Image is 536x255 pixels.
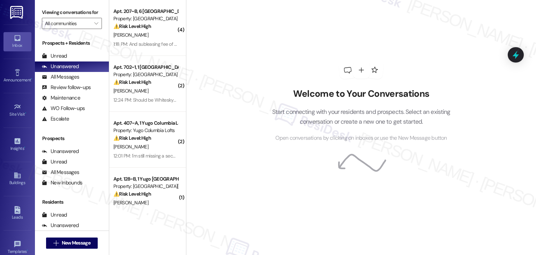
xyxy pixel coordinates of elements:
[113,71,178,78] div: Property: [GEOGRAPHIC_DATA]
[42,84,91,91] div: Review follow-ups
[113,175,178,183] div: Apt. 128~B, 1 Yugo [GEOGRAPHIC_DATA][PERSON_NAME]
[46,238,98,249] button: New Message
[35,39,109,47] div: Prospects + Residents
[10,6,24,19] img: ResiDesk Logo
[113,64,178,71] div: Apt. 702~1, 1 [GEOGRAPHIC_DATA]
[35,135,109,142] div: Prospects
[42,105,85,112] div: WO Follow-ups
[42,179,82,187] div: New Inbounds
[62,239,90,247] span: New Message
[113,23,151,29] strong: ⚠️ Risk Level: High
[94,21,98,26] i: 
[42,73,79,81] div: All Messages
[113,97,184,103] div: 12:24 PM: Should be Whitesky-702
[3,169,31,188] a: Buildings
[42,63,79,70] div: Unanswered
[53,240,59,246] i: 
[113,32,148,38] span: [PERSON_NAME]
[25,111,26,116] span: •
[261,88,461,100] h2: Welcome to Your Conversations
[261,107,461,127] p: Start connecting with your residents and prospects. Select an existing conversation or create a n...
[113,127,178,134] div: Property: Yugo Columbia Lofts
[113,183,178,190] div: Property: [GEOGRAPHIC_DATA][PERSON_NAME]
[113,135,151,141] strong: ⚠️ Risk Level: High
[42,148,79,155] div: Unanswered
[113,8,178,15] div: Apt. 207~B, 6 [GEOGRAPHIC_DATA]
[113,119,178,127] div: Apt. 407~A, 1 Yugo Columbia Lofts
[113,199,148,206] span: [PERSON_NAME]
[42,211,67,219] div: Unread
[42,94,80,102] div: Maintenance
[3,101,31,120] a: Site Visit •
[275,134,447,143] span: Open conversations by clicking on inboxes or use the New Message button
[24,145,25,150] span: •
[3,204,31,223] a: Leads
[42,158,67,166] div: Unread
[42,52,67,60] div: Unread
[42,115,69,123] div: Escalate
[113,144,148,150] span: [PERSON_NAME]
[42,222,79,229] div: Unanswered
[113,15,178,22] div: Property: [GEOGRAPHIC_DATA]
[31,76,32,81] span: •
[113,79,151,85] strong: ⚠️ Risk Level: High
[113,191,151,197] strong: ⚠️ Risk Level: High
[113,88,148,94] span: [PERSON_NAME]
[3,135,31,154] a: Insights •
[113,41,295,47] div: 1:18 PM: And subleasing fee of $449 and theyve charged the person for August rent again
[3,32,31,51] a: Inbox
[45,18,91,29] input: All communities
[113,153,300,159] div: 12:01 PM: I'm still missing a second shelf for the bottom of the fridge door. They only installed 1
[27,248,28,253] span: •
[42,169,79,176] div: All Messages
[42,7,102,18] label: Viewing conversations for
[35,198,109,206] div: Residents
